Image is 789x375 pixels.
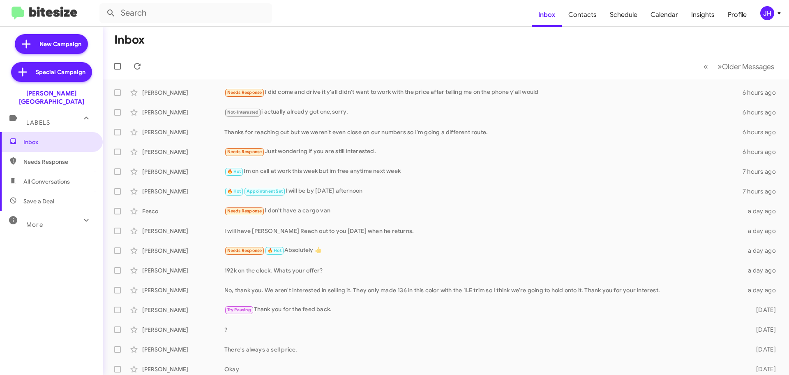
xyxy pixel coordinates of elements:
span: « [704,61,708,72]
div: JH [760,6,774,20]
div: ? [224,326,743,334]
div: [DATE] [743,365,782,373]
a: New Campaign [15,34,88,54]
div: I don't have a cargo van [224,206,743,216]
input: Search [99,3,272,23]
span: Appointment Set [247,189,283,194]
span: 🔥 Hot [268,248,281,253]
a: Schedule [603,3,644,27]
div: 192k on the clock. Whats your offer? [224,266,743,275]
span: Special Campaign [36,68,85,76]
span: All Conversations [23,177,70,186]
div: [PERSON_NAME] [142,345,224,354]
a: Insights [685,3,721,27]
div: [PERSON_NAME] [142,266,224,275]
span: More [26,221,43,228]
div: [PERSON_NAME] [142,128,224,136]
nav: Page navigation example [699,58,779,75]
span: New Campaign [39,40,81,48]
h1: Inbox [114,33,145,47]
div: [PERSON_NAME] [142,227,224,235]
div: [PERSON_NAME] [142,247,224,255]
a: Profile [721,3,753,27]
div: Fesco [142,207,224,215]
div: [PERSON_NAME] [142,365,224,373]
span: 🔥 Hot [227,189,241,194]
div: a day ago [743,227,782,235]
span: Older Messages [722,62,774,71]
div: 6 hours ago [743,89,782,97]
div: [PERSON_NAME] [142,326,224,334]
div: 6 hours ago [743,128,782,136]
div: [PERSON_NAME] [142,187,224,196]
a: Special Campaign [11,62,92,82]
span: Save a Deal [23,197,54,205]
div: [PERSON_NAME] [142,148,224,156]
div: [DATE] [743,345,782,354]
div: a day ago [743,247,782,255]
span: 🔥 Hot [227,169,241,174]
span: Try Pausing [227,307,251,312]
div: 6 hours ago [743,148,782,156]
div: 7 hours ago [743,168,782,176]
div: Thank you for the feed back. [224,305,743,314]
span: Needs Response [227,248,262,253]
a: Contacts [562,3,603,27]
span: Not-Interested [227,109,259,115]
span: Needs Response [23,158,93,166]
div: I will have [PERSON_NAME] Reach out to you [DATE] when he returns. [224,227,743,235]
span: Inbox [23,138,93,146]
div: Okay [224,365,743,373]
div: I will be by [DATE] afternoon [224,186,743,196]
div: a day ago [743,207,782,215]
span: Needs Response [227,149,262,154]
div: i actually already got one,sorry. [224,107,743,117]
div: Just wondering if you are still interested. [224,147,743,156]
div: Absolutely 👍 [224,246,743,255]
div: [PERSON_NAME] [142,108,224,116]
span: Needs Response [227,208,262,214]
div: [PERSON_NAME] [142,286,224,294]
div: No, thank you. We aren't interested in selling it. They only made 136 in this color with the 1LE ... [224,286,743,294]
div: [DATE] [743,306,782,314]
div: 7 hours ago [743,187,782,196]
div: [DATE] [743,326,782,334]
div: a day ago [743,286,782,294]
div: [PERSON_NAME] [142,168,224,176]
span: » [717,61,722,72]
span: Needs Response [227,90,262,95]
div: I did come and drive it y'all didn't want to work with the price after telling me on the phone y'... [224,88,743,97]
a: Calendar [644,3,685,27]
div: a day ago [743,266,782,275]
div: [PERSON_NAME] [142,89,224,97]
span: Labels [26,119,50,126]
div: [PERSON_NAME] [142,306,224,314]
div: 6 hours ago [743,108,782,116]
a: Inbox [532,3,562,27]
button: Previous [699,58,713,75]
button: Next [713,58,779,75]
div: Im on call at work this week but im free anytime next week [224,167,743,176]
div: There's always a sell price. [224,345,743,354]
button: JH [753,6,780,20]
div: Thanks for reaching out but we weren't even close on our numbers so I'm going a different route. [224,128,743,136]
